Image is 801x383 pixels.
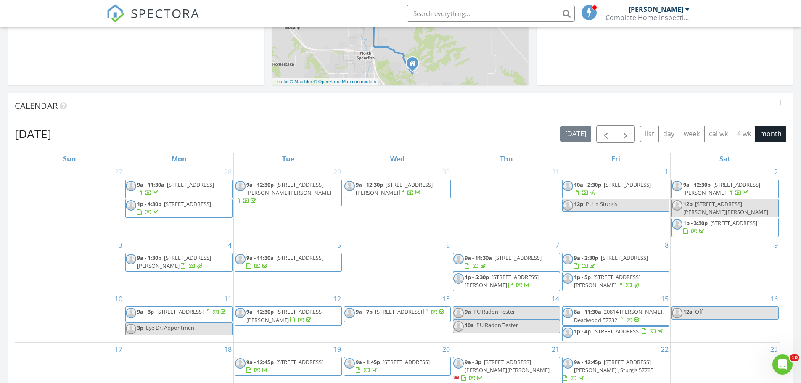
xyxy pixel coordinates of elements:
img: default-user-f0147aede5fd5fa78ca7ade42f37bd4542148d508eef1c3d3ea960f66861d68b.jpg [453,308,464,318]
a: 9a - 1:45p [STREET_ADDRESS] [356,358,430,374]
a: Go to August 11, 2025 [222,292,233,306]
button: cal wk [704,126,733,142]
span: 9a - 11:30a [137,181,164,188]
a: Go to August 8, 2025 [663,238,670,252]
span: 1p - 5p [574,273,591,281]
img: default-user-f0147aede5fd5fa78ca7ade42f37bd4542148d508eef1c3d3ea960f66861d68b.jpg [672,308,682,318]
img: default-user-f0147aede5fd5fa78ca7ade42f37bd4542148d508eef1c3d3ea960f66861d68b.jpg [672,219,682,230]
span: [STREET_ADDRESS][PERSON_NAME] [137,254,211,269]
a: Wednesday [389,153,406,165]
button: [DATE] [560,126,591,142]
iframe: Intercom live chat [772,354,793,375]
span: 9a - 11:30a [246,254,274,261]
button: 4 wk [732,126,756,142]
a: 9a - 12:30p [STREET_ADDRESS][PERSON_NAME] [356,181,433,196]
span: [STREET_ADDRESS] [604,181,651,188]
a: 9a - 12:30p [STREET_ADDRESS][PERSON_NAME] [246,308,323,323]
span: 1p - 5:30p [465,273,489,281]
img: default-user-f0147aede5fd5fa78ca7ade42f37bd4542148d508eef1c3d3ea960f66861d68b.jpg [563,273,573,284]
a: Go to August 15, 2025 [659,292,670,306]
a: Tuesday [280,153,296,165]
a: 1p - 5p [STREET_ADDRESS][PERSON_NAME] [562,272,669,291]
a: Go to August 14, 2025 [550,292,561,306]
img: default-user-f0147aede5fd5fa78ca7ade42f37bd4542148d508eef1c3d3ea960f66861d68b.jpg [126,200,136,211]
a: Go to August 10, 2025 [113,292,124,306]
span: 9a - 7p [356,308,373,315]
a: Thursday [498,153,515,165]
img: default-user-f0147aede5fd5fa78ca7ade42f37bd4542148d508eef1c3d3ea960f66861d68b.jpg [672,181,682,191]
a: 9a - 7p [STREET_ADDRESS] [344,306,451,322]
img: default-user-f0147aede5fd5fa78ca7ade42f37bd4542148d508eef1c3d3ea960f66861d68b.jpg [235,308,246,318]
a: 1p - 3:30p [STREET_ADDRESS] [683,219,757,235]
a: 9a - 11:30a [STREET_ADDRESS] [137,181,214,196]
a: Go to August 6, 2025 [444,238,452,252]
img: default-user-f0147aede5fd5fa78ca7ade42f37bd4542148d508eef1c3d3ea960f66861d68b.jpg [235,254,246,264]
a: 9a - 1:30p [STREET_ADDRESS][PERSON_NAME] [137,254,211,269]
div: [PERSON_NAME] [629,5,683,13]
td: Go to July 27, 2025 [15,165,124,238]
span: [STREET_ADDRESS] [375,308,422,315]
a: Monday [170,153,188,165]
span: 12p [683,200,693,208]
img: default-user-f0147aede5fd5fa78ca7ade42f37bd4542148d508eef1c3d3ea960f66861d68b.jpg [563,200,573,211]
span: [STREET_ADDRESS][PERSON_NAME] [574,273,640,289]
span: SPECTORA [131,4,200,22]
button: Previous month [596,125,616,143]
span: 9a - 3p [137,308,154,315]
button: month [755,126,786,142]
a: 8a - 11:30a 20814 [PERSON_NAME], Deadwood 57732 [574,308,664,323]
span: [STREET_ADDRESS][PERSON_NAME][PERSON_NAME] [465,358,550,374]
div: 2005 lookout Mountain Rd., Spearfish SD 57783 [412,63,418,68]
span: 1p - 4:30p [137,200,161,208]
td: Go to July 30, 2025 [343,165,452,238]
span: [STREET_ADDRESS] [710,219,757,227]
span: [STREET_ADDRESS][PERSON_NAME] , Sturgis 57785 [574,358,653,374]
span: [STREET_ADDRESS] [276,358,323,366]
a: Go to August 18, 2025 [222,343,233,356]
img: default-user-f0147aede5fd5fa78ca7ade42f37bd4542148d508eef1c3d3ea960f66861d68b.jpg [563,254,573,264]
span: 9a - 12:30p [356,181,383,188]
span: 1p - 4p [574,328,591,335]
a: © OpenStreetMap contributors [314,79,376,84]
button: week [679,126,705,142]
a: 1p - 5:30p [STREET_ADDRESS][PERSON_NAME] [453,272,560,291]
td: Go to July 28, 2025 [124,165,234,238]
a: Go to August 13, 2025 [441,292,452,306]
span: [STREET_ADDRESS] [601,254,648,261]
a: Go to July 31, 2025 [550,165,561,179]
img: default-user-f0147aede5fd5fa78ca7ade42f37bd4542148d508eef1c3d3ea960f66861d68b.jpg [563,181,573,191]
img: default-user-f0147aede5fd5fa78ca7ade42f37bd4542148d508eef1c3d3ea960f66861d68b.jpg [453,358,464,369]
a: 9a - 12:30p [STREET_ADDRESS][PERSON_NAME][PERSON_NAME] [235,180,342,207]
a: 1p - 5p [STREET_ADDRESS][PERSON_NAME] [574,273,640,289]
a: 8a - 11:30a 20814 [PERSON_NAME], Deadwood 57732 [562,306,669,325]
a: 10a - 2:30p [STREET_ADDRESS] [574,181,651,196]
a: 9a - 11:30a [STREET_ADDRESS] [465,254,542,269]
img: default-user-f0147aede5fd5fa78ca7ade42f37bd4542148d508eef1c3d3ea960f66861d68b.jpg [563,358,573,369]
a: 9a - 12:30p [STREET_ADDRESS][PERSON_NAME] [344,180,451,198]
td: Go to August 16, 2025 [670,292,780,343]
a: 9a - 3p [STREET_ADDRESS][PERSON_NAME][PERSON_NAME] [453,358,550,382]
span: 12a [683,308,693,315]
img: default-user-f0147aede5fd5fa78ca7ade42f37bd4542148d508eef1c3d3ea960f66861d68b.jpg [453,273,464,284]
span: 9a - 1:30p [137,254,161,261]
span: 9a - 12:45p [574,358,601,366]
a: Go to August 4, 2025 [226,238,233,252]
a: 9a - 3p [STREET_ADDRESS] [137,308,227,315]
td: Go to August 12, 2025 [233,292,343,343]
span: 9a - 11:30a [465,254,492,261]
a: 9a - 1:30p [STREET_ADDRESS][PERSON_NAME] [125,253,233,272]
a: Go to August 2, 2025 [772,165,780,179]
a: Go to August 17, 2025 [113,343,124,356]
a: Go to August 23, 2025 [769,343,780,356]
span: [STREET_ADDRESS] [494,254,542,261]
span: 10a [465,321,474,329]
td: Go to August 6, 2025 [343,238,452,292]
a: 1p - 3:30p [STREET_ADDRESS] [671,218,779,237]
a: SPECTORA [106,11,200,29]
td: Go to August 11, 2025 [124,292,234,343]
span: 8a - 11:30a [574,308,601,315]
span: [STREET_ADDRESS][PERSON_NAME][PERSON_NAME] [246,181,331,196]
span: Eye Dr. Appontmen [146,324,194,331]
a: Go to August 20, 2025 [441,343,452,356]
span: 9a [465,308,471,315]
